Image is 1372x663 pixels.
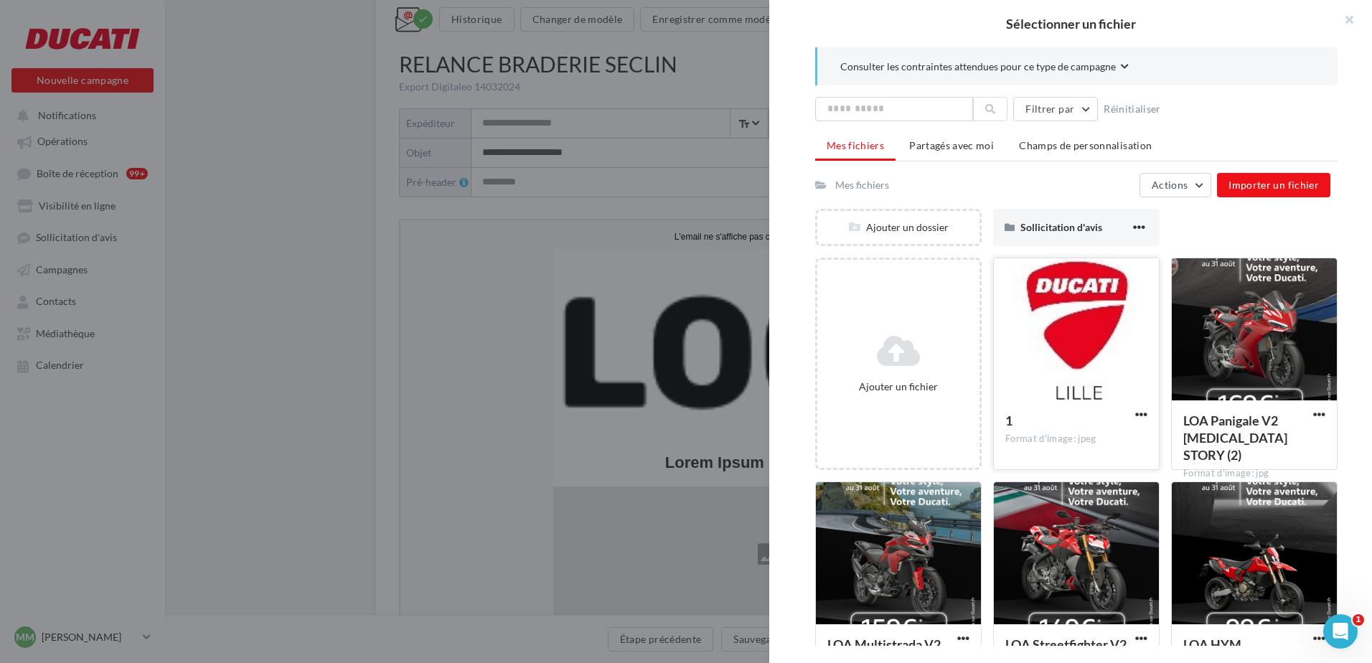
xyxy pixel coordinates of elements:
span: Lorem Ipsum dolor sit amet [265,618,472,636]
span: Maecenas sed ante pellentesque, posuere leo id, eleifend dolor. [311,550,424,588]
span: Champs de personnalisation [1019,139,1152,151]
span: Sollicitation d'avis [1020,221,1102,233]
iframe: Intercom live chat [1323,614,1358,649]
div: Format d'image: jpg [1183,467,1325,480]
div: Format d'image: jpeg [1005,433,1147,446]
span: Actions [1152,179,1188,191]
span: L'email ne s'affiche pas correctement ? [274,11,423,22]
span: Partagés avec moi [909,139,994,151]
div: Ajouter un dossier [817,220,979,235]
button: Consulter les contraintes attendues pour ce type de campagne [840,59,1129,77]
button: Actions [1140,173,1211,197]
span: Maecenas sed ante pellentesque, posuere leo id, eleifend dolor. [454,550,566,588]
h2: Sélectionner un fichier [792,17,1349,30]
img: img-logo.png [153,40,583,226]
span: LOA Panigale V2 T3 STORY (2) [1183,413,1287,463]
img: img-full-width-THIN-600.jpg [153,266,583,401]
div: Ajouter un fichier [823,380,974,394]
span: Mes fichiers [827,139,884,151]
button: Filtrer par [1013,97,1098,121]
img: img-3col.jpg [446,415,574,543]
a: Cliquez-ici [423,11,462,22]
button: Réinitialiser [1098,100,1167,118]
span: Consulter les contraintes attendues pour ce type de campagne [840,60,1116,74]
img: img-3col.jpg [304,415,432,543]
img: img-3col.jpg [162,415,290,543]
span: Importer un fichier [1228,179,1319,191]
span: 1 [1353,614,1364,626]
div: Mes fichiers [835,178,889,192]
span: Maecenas sed ante pellentesque, posuere leo id, eleifend dolor. [169,550,282,588]
button: Importer un fichier [1217,173,1330,197]
span: 1 [1005,413,1012,428]
span: Lorem Ipsum dolor sit amet [265,233,472,251]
